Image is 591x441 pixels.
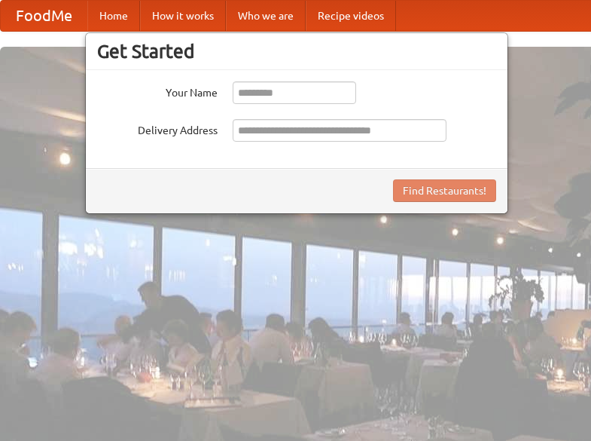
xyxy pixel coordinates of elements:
[97,119,218,138] label: Delivery Address
[306,1,396,31] a: Recipe videos
[393,179,496,202] button: Find Restaurants!
[97,81,218,100] label: Your Name
[1,1,87,31] a: FoodMe
[97,40,496,63] h3: Get Started
[140,1,226,31] a: How it works
[226,1,306,31] a: Who we are
[87,1,140,31] a: Home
